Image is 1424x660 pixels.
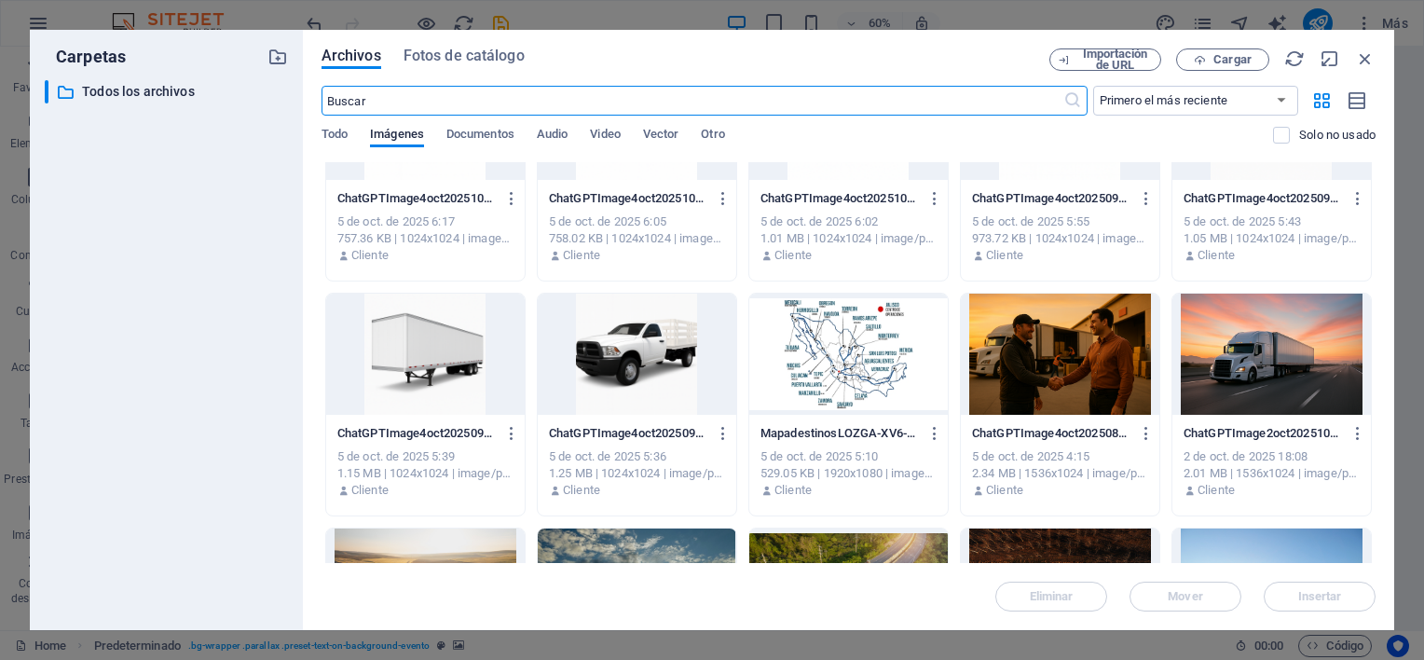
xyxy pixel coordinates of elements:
div: 757.36 KB | 1024x1024 | image/png [337,230,513,247]
p: Cliente [1198,247,1235,264]
div: 1.25 MB | 1024x1024 | image/png [549,465,725,482]
p: ChatGPTImage2oct202510_07_52a.m.-UOo7NZFvUwUkBaGqfjbI0Q.png [1184,425,1343,442]
p: ChatGPTImage4oct202509_38_54p.m.-8ZB-d57zq59FBhLAeqft6w.png [337,425,497,442]
span: Video [590,123,620,149]
div: 5 de oct. de 2025 5:55 [972,213,1148,230]
input: Buscar [322,86,1063,116]
i: Volver a cargar [1284,48,1305,69]
p: Carpetas [45,45,126,69]
p: Solo muestra los archivos que no están usándose en el sitio web. Los archivos añadidos durante es... [1299,127,1376,144]
div: 5 de oct. de 2025 6:02 [760,213,937,230]
i: Crear carpeta [267,47,288,67]
span: Documentos [446,123,514,149]
div: 2.01 MB | 1536x1024 | image/png [1184,465,1360,482]
p: ChatGPTImage4oct202510_05_22p.m.-6-ajjSWTVkNPZGkzxkoxKQ.png [549,190,708,207]
span: Todo [322,123,348,149]
div: 5 de oct. de 2025 4:15 [972,448,1148,465]
div: 5 de oct. de 2025 5:39 [337,448,513,465]
p: ChatGPTImage4oct202509_35_20p.m.-BrXmj8h3zKb78togUOFo2w.png [549,425,708,442]
div: 758.02 KB | 1024x1024 | image/png [549,230,725,247]
p: ChatGPTImage4oct202509_42_51p.m.-qFdIK-ONdnqstDezizBkWw.png [1184,190,1343,207]
div: 2 de oct. de 2025 18:08 [1184,448,1360,465]
p: ChatGPTImage4oct202509_54_56p.m.-zMW-rd2UqsXd9ICRhKsAfg.png [972,190,1131,207]
i: Minimizar [1320,48,1340,69]
p: Cliente [563,247,600,264]
div: 5 de oct. de 2025 6:17 [337,213,513,230]
p: MapadestinosLOZGA-XV6-or0sBd7C9FA41DAE_g.jpg [760,425,920,442]
div: 973.72 KB | 1024x1024 | image/png [972,230,1148,247]
span: Cargar [1213,54,1252,65]
p: Cliente [563,482,600,499]
button: Importación de URL [1049,48,1161,71]
div: 5 de oct. de 2025 6:05 [549,213,725,230]
p: ChatGPTImage4oct202510_02_11p.m.-yOZEk0UZyxCDFcWQADKe3w.png [760,190,920,207]
button: Cargar [1176,48,1269,71]
p: Todos los archivos [82,81,253,103]
p: Cliente [774,247,812,264]
span: Audio [537,123,568,149]
div: 529.05 KB | 1920x1080 | image/jpeg [760,465,937,482]
p: ChatGPTImage4oct202510_17_16p.m.-hF7qBWrd5rog2wqOfOzrPw.png [337,190,497,207]
div: 5 de oct. de 2025 5:43 [1184,213,1360,230]
i: Cerrar [1355,48,1376,69]
p: Cliente [351,247,389,264]
div: 1.01 MB | 1024x1024 | image/png [760,230,937,247]
div: 2.34 MB | 1536x1024 | image/png [972,465,1148,482]
p: Cliente [774,482,812,499]
p: Cliente [986,482,1023,499]
p: Cliente [351,482,389,499]
p: ChatGPTImage4oct202508_14_45p.m.-zmDkC5GFyep06UQ_hseFCw.png [972,425,1131,442]
span: Vector [643,123,679,149]
span: Importación de URL [1077,48,1153,71]
div: 1.05 MB | 1024x1024 | image/png [1184,230,1360,247]
span: Fotos de catálogo [404,45,525,67]
span: Archivos [322,45,381,67]
span: Otro [701,123,724,149]
span: Imágenes [370,123,424,149]
p: Cliente [1198,482,1235,499]
div: 5 de oct. de 2025 5:10 [760,448,937,465]
div: 5 de oct. de 2025 5:36 [549,448,725,465]
div: 1.15 MB | 1024x1024 | image/png [337,465,513,482]
div: ​ [45,80,48,103]
p: Cliente [986,247,1023,264]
